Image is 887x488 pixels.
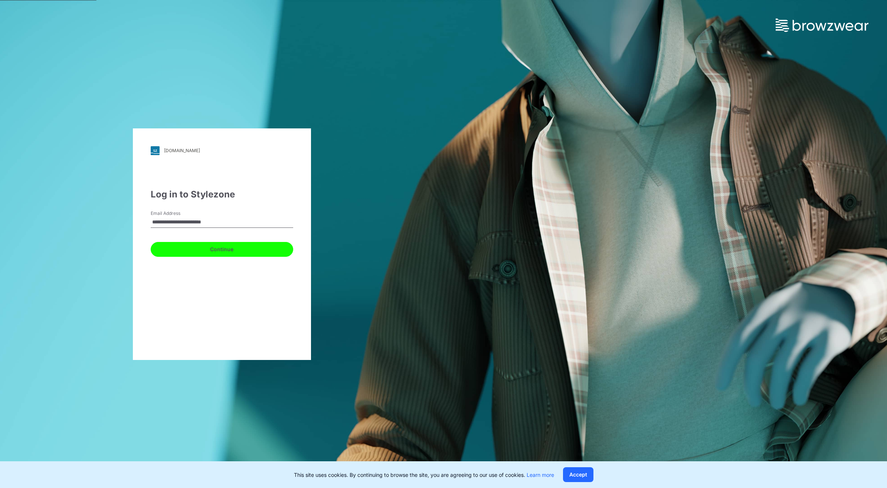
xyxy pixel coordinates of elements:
div: [DOMAIN_NAME] [164,148,200,153]
div: Log in to Stylezone [151,188,293,201]
button: Continue [151,242,293,257]
button: Accept [563,467,593,482]
p: This site uses cookies. By continuing to browse the site, you are agreeing to our use of cookies. [294,471,554,479]
img: svg+xml;base64,PHN2ZyB3aWR0aD0iMjgiIGhlaWdodD0iMjgiIHZpZXdCb3g9IjAgMCAyOCAyOCIgZmlsbD0ibm9uZSIgeG... [151,146,160,155]
a: Learn more [527,472,554,478]
label: Email Address [151,210,203,217]
img: browzwear-logo.73288ffb.svg [776,19,868,32]
a: [DOMAIN_NAME] [151,146,293,155]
